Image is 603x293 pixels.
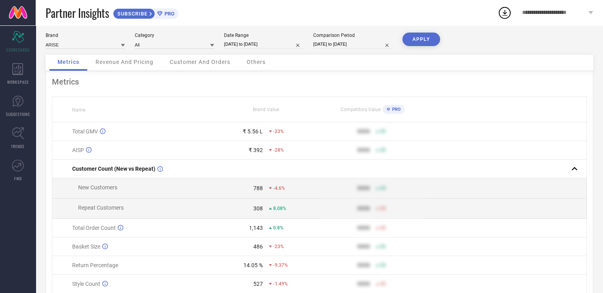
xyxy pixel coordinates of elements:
div: 14.05 % [243,262,263,268]
span: -23% [273,244,284,249]
span: TRENDS [11,143,25,149]
span: 50 [380,281,386,287]
div: 308 [253,205,263,212]
div: ₹ 5.56 L [243,128,263,135]
span: AISP [72,147,84,153]
span: SUBSCRIBE [113,11,149,17]
span: SCORECARDS [6,47,30,53]
span: Total GMV [72,128,98,135]
span: Style Count [72,281,100,287]
div: 9999 [357,185,370,191]
span: Customer And Orders [170,59,230,65]
span: 0.8% [273,225,283,231]
div: Category [135,33,214,38]
span: -23% [273,129,284,134]
input: Select comparison period [313,40,392,48]
span: Brand Value [253,107,279,112]
span: Basket Size [72,243,100,250]
div: Brand [46,33,125,38]
span: SUGGESTIONS [6,111,30,117]
span: 50 [380,206,386,211]
span: 50 [380,147,386,153]
span: PRO [390,107,401,112]
div: 9999 [357,281,370,287]
span: -1.49% [273,281,288,287]
div: 486 [253,243,263,250]
div: 9999 [357,128,370,135]
span: -9.37% [273,262,288,268]
span: Repeat Customers [78,204,124,211]
span: -4.6% [273,185,285,191]
div: ₹ 392 [249,147,263,153]
div: 9999 [357,243,370,250]
div: 9999 [357,262,370,268]
span: WORKSPACE [7,79,29,85]
div: Metrics [52,77,587,87]
input: Select date range [224,40,303,48]
span: 8.08% [273,206,286,211]
button: APPLY [402,33,440,46]
div: Date Range [224,33,303,38]
span: PRO [163,11,174,17]
span: 50 [380,185,386,191]
div: 9999 [357,225,370,231]
span: Revenue And Pricing [96,59,153,65]
div: Open download list [498,6,512,20]
span: 50 [380,244,386,249]
span: Return Percentage [72,262,118,268]
div: 788 [253,185,263,191]
span: Partner Insights [46,5,109,21]
span: 50 [380,129,386,134]
span: New Customers [78,184,117,191]
span: 50 [380,225,386,231]
div: 527 [253,281,263,287]
div: 1,143 [249,225,263,231]
span: Others [247,59,266,65]
span: 50 [380,262,386,268]
span: Name [72,107,85,113]
span: -28% [273,147,284,153]
span: Customer Count (New vs Repeat) [72,166,155,172]
span: Metrics [57,59,79,65]
span: FWD [14,175,22,181]
span: Total Order Count [72,225,116,231]
span: Competitors Value [341,107,381,112]
div: 9999 [357,205,370,212]
a: SUBSCRIBEPRO [113,6,178,19]
div: Comparison Period [313,33,392,38]
div: 9999 [357,147,370,153]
